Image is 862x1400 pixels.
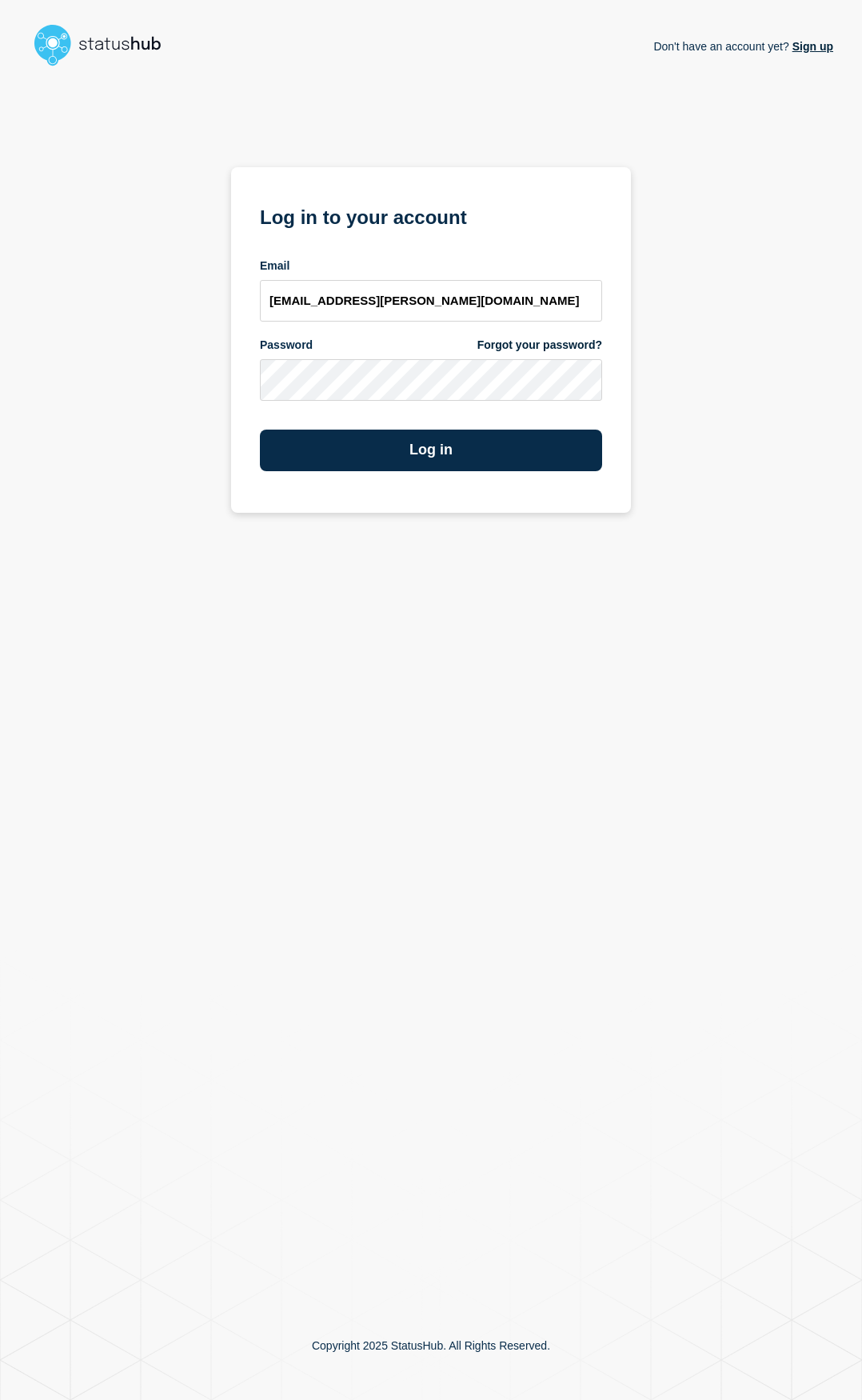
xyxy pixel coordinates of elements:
[260,258,289,274] span: Email
[260,359,602,401] input: password input
[260,430,602,471] button: Log in
[260,338,313,353] span: Password
[312,1339,550,1352] p: Copyright 2025 StatusHub. All Rights Reserved.
[29,19,181,70] img: StatusHub logo
[653,27,833,66] p: Don't have an account yet?
[789,40,833,53] a: Sign up
[260,280,602,322] input: email input
[477,338,602,353] a: Forgot your password?
[260,201,602,230] h1: Log in to your account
